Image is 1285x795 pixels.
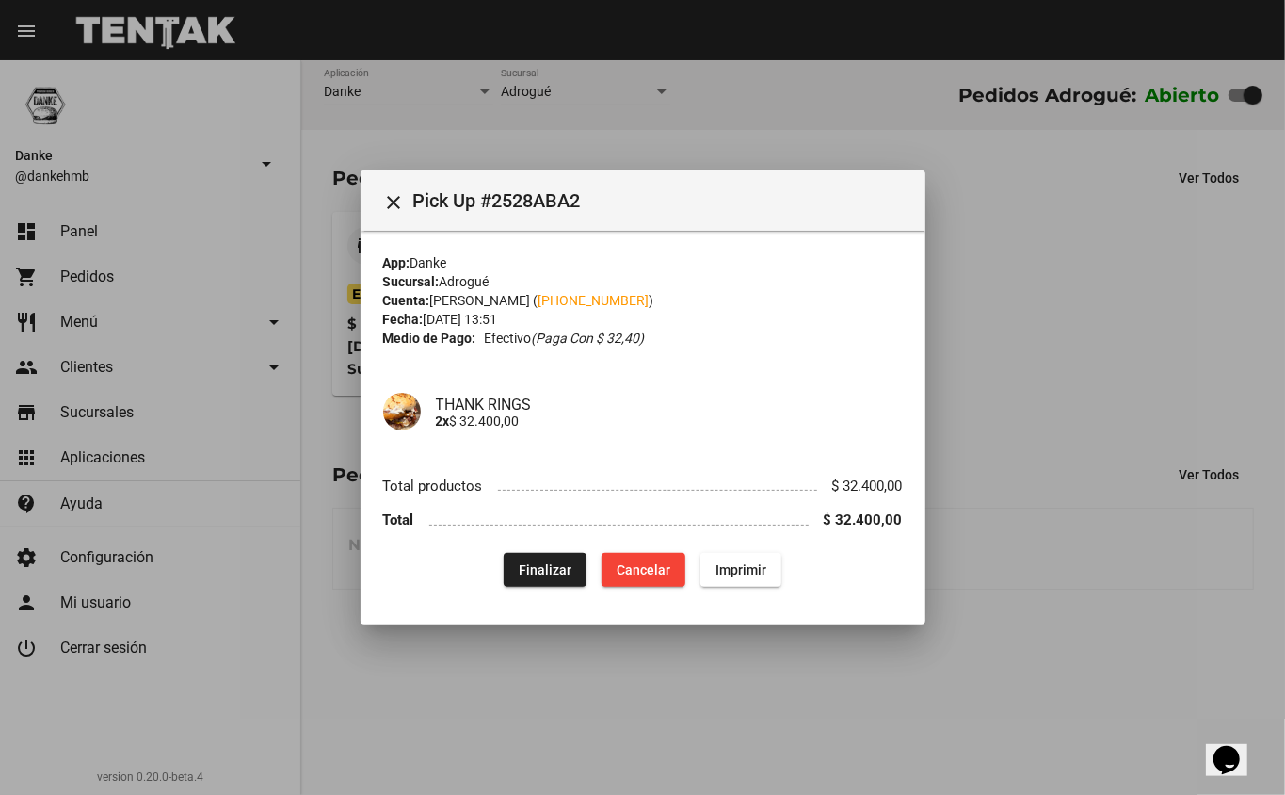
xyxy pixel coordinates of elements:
[617,562,670,577] span: Cancelar
[504,553,586,587] button: Finalizar
[383,329,476,348] strong: Medio de Pago:
[436,396,903,414] h4: THANK RINGS
[436,414,450,429] b: 2x
[436,414,903,429] p: $ 32.400,00
[538,293,650,308] a: [PHONE_NUMBER]
[715,562,766,577] span: Imprimir
[519,562,571,577] span: Finalizar
[484,329,644,348] span: Efectivo
[602,553,685,587] button: Cancelar
[383,293,430,308] strong: Cuenta:
[383,191,406,214] mat-icon: Cerrar
[383,255,410,270] strong: App:
[383,503,903,538] li: Total $ 32.400,00
[383,310,903,329] div: [DATE] 13:51
[531,331,644,346] i: (Paga con $ 32,40)
[700,553,781,587] button: Imprimir
[383,272,903,291] div: Adrogué
[413,186,910,216] span: Pick Up #2528ABA2
[383,468,903,503] li: Total productos $ 32.400,00
[383,291,903,310] div: [PERSON_NAME] ( )
[383,393,421,430] img: 1d3925b4-3dc7-452b-aa71-7cd7831306f0.png
[383,312,424,327] strong: Fecha:
[383,253,903,272] div: Danke
[383,274,440,289] strong: Sucursal:
[376,182,413,219] button: Cerrar
[1206,720,1266,776] iframe: chat widget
